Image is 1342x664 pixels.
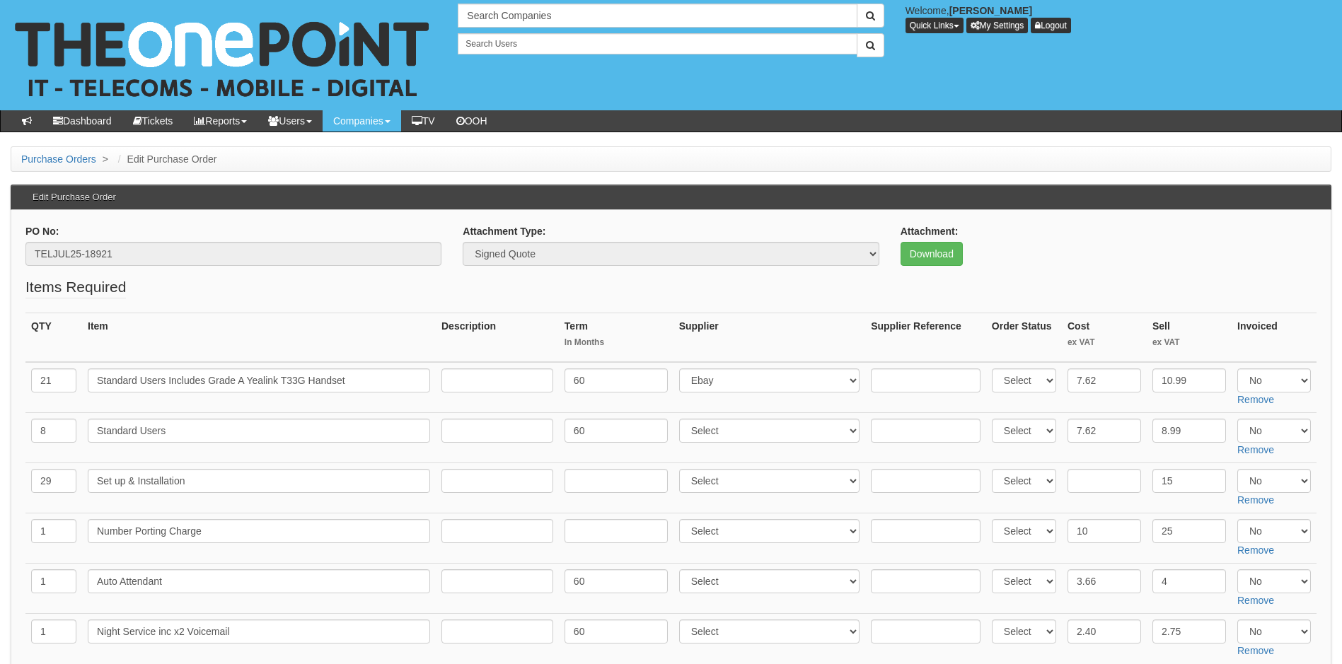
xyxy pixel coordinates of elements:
a: Remove [1237,494,1274,506]
a: Download [901,242,963,266]
li: Edit Purchase Order [115,152,217,166]
th: Supplier Reference [865,313,986,363]
a: Logout [1031,18,1071,33]
a: Remove [1237,544,1274,556]
label: PO No: [25,224,59,238]
h3: Edit Purchase Order [25,185,123,209]
a: Purchase Orders [21,153,96,165]
legend: Items Required [25,276,126,298]
a: Remove [1237,595,1274,606]
a: Remove [1237,394,1274,405]
a: Remove [1237,444,1274,455]
a: Tickets [122,110,184,132]
th: Invoiced [1232,313,1317,363]
label: Attachment Type: [463,224,545,238]
a: Companies [323,110,401,132]
b: [PERSON_NAME] [949,5,1032,16]
small: ex VAT [1068,337,1141,349]
a: Reports [183,110,258,132]
a: OOH [446,110,498,132]
th: Sell [1147,313,1232,363]
th: Cost [1062,313,1147,363]
a: Remove [1237,645,1274,656]
div: Welcome, [895,4,1342,33]
a: My Settings [966,18,1029,33]
th: Description [436,313,559,363]
th: Term [559,313,673,363]
th: Order Status [986,313,1062,363]
a: TV [401,110,446,132]
small: In Months [565,337,668,349]
th: Item [82,313,436,363]
small: ex VAT [1152,337,1226,349]
input: Search Companies [458,4,857,28]
label: Attachment: [901,224,959,238]
a: Users [258,110,323,132]
input: Search Users [458,33,857,54]
th: Supplier [673,313,866,363]
button: Quick Links [906,18,964,33]
span: > [99,153,112,165]
a: Dashboard [42,110,122,132]
th: QTY [25,313,82,363]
